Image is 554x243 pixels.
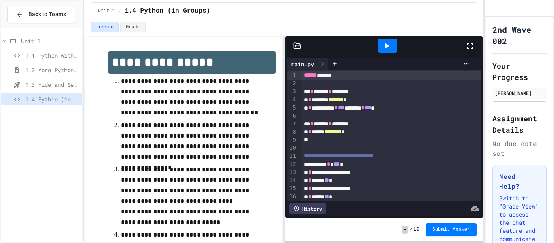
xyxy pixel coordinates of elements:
div: 9 [287,136,297,144]
button: Lesson [91,22,119,32]
span: 1.4 Python (in Groups) [125,6,210,16]
h1: 2nd Wave 002 [492,24,547,47]
div: 10 [287,144,297,152]
div: main.py [287,60,318,68]
div: 12 [287,160,297,168]
button: Submit Answer [426,223,477,236]
span: 1.4 Python (in Groups) [25,95,79,103]
span: Submit Answer [432,226,470,233]
span: / [118,8,121,14]
span: - [402,226,408,234]
span: Back to Teams [28,10,66,19]
div: 3 [287,88,297,96]
span: 10 [413,226,419,233]
h3: Need Help? [499,172,540,191]
div: 15 [287,185,297,193]
span: 1.1 Python with Turtle [25,51,79,60]
div: 16 [287,193,297,201]
div: 6 [287,112,297,120]
div: 13 [287,168,297,176]
span: / [410,226,412,233]
div: 4 [287,96,297,104]
div: [PERSON_NAME] [495,89,544,97]
span: 1.3 Hide and Seek [25,80,79,89]
div: 2 [287,80,297,88]
div: main.py [287,58,328,70]
button: Back to Teams [7,6,75,23]
span: Unit 1 [98,8,115,14]
div: 1 [287,71,297,80]
h2: Assignment Details [492,113,547,135]
div: 5 [287,104,297,112]
div: 11 [287,152,297,160]
div: No due date set [492,139,547,158]
div: History [289,203,326,214]
span: Unit 1 [21,37,79,45]
div: 7 [287,120,297,128]
div: 8 [287,128,297,136]
h2: Your Progress [492,60,547,83]
div: 14 [287,176,297,185]
span: 1.2 More Python (using Turtle) [25,66,79,74]
button: Grade [120,22,146,32]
